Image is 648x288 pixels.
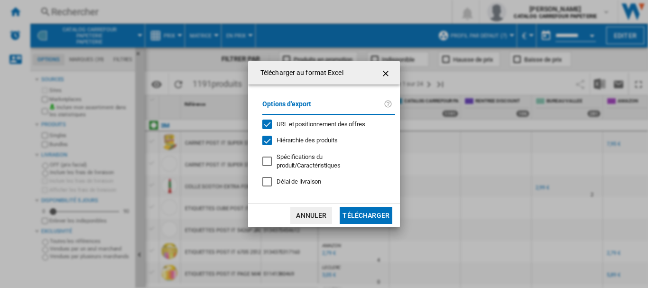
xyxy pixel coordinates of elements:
md-checkbox: Hiérarchie des produits [262,136,388,145]
span: Délai de livraison [277,178,321,185]
label: Options d'export [262,99,384,116]
md-checkbox: Délai de livraison [262,177,395,186]
span: URL et positionnement des offres [277,121,365,128]
ng-md-icon: getI18NText('BUTTONS.CLOSE_DIALOG') [381,68,392,79]
button: Annuler [290,207,332,224]
button: getI18NText('BUTTONS.CLOSE_DIALOG') [377,63,396,82]
h4: Télécharger au format Excel [256,68,343,78]
span: Hiérarchie des produits [277,137,338,144]
md-checkbox: URL et positionnement des offres [262,120,388,129]
div: S'applique uniquement à la vision catégorie [277,153,388,170]
button: Télécharger [340,207,392,224]
span: Spécifications du produit/Caractéristiques [277,153,341,169]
